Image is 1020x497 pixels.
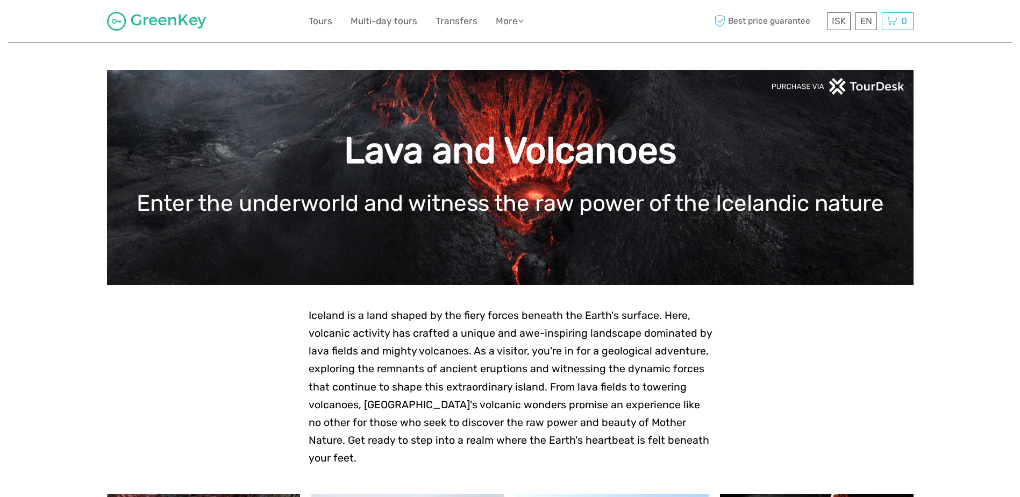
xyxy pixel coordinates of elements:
a: Multi-day tours [351,13,417,29]
a: Transfers [436,13,477,29]
div: EN [855,12,877,30]
h1: Lava and Volcanoes [123,129,897,173]
a: Tours [309,13,332,29]
span: Iceland is a land shaped by the fiery forces beneath the Earth's surface. Here, volcanic activity... [309,309,712,464]
span: 0 [900,16,909,26]
img: 1287-122375c5-1c4a-481d-9f75-0ef7bf1191bb_logo_small.jpg [107,12,206,31]
span: ISK [832,16,846,26]
span: Best price guarantee [712,12,824,30]
a: More [496,13,524,29]
h1: Enter the underworld and witness the raw power of the Icelandic nature [123,190,897,217]
img: PurchaseViaTourDeskwhite.png [771,78,905,95]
